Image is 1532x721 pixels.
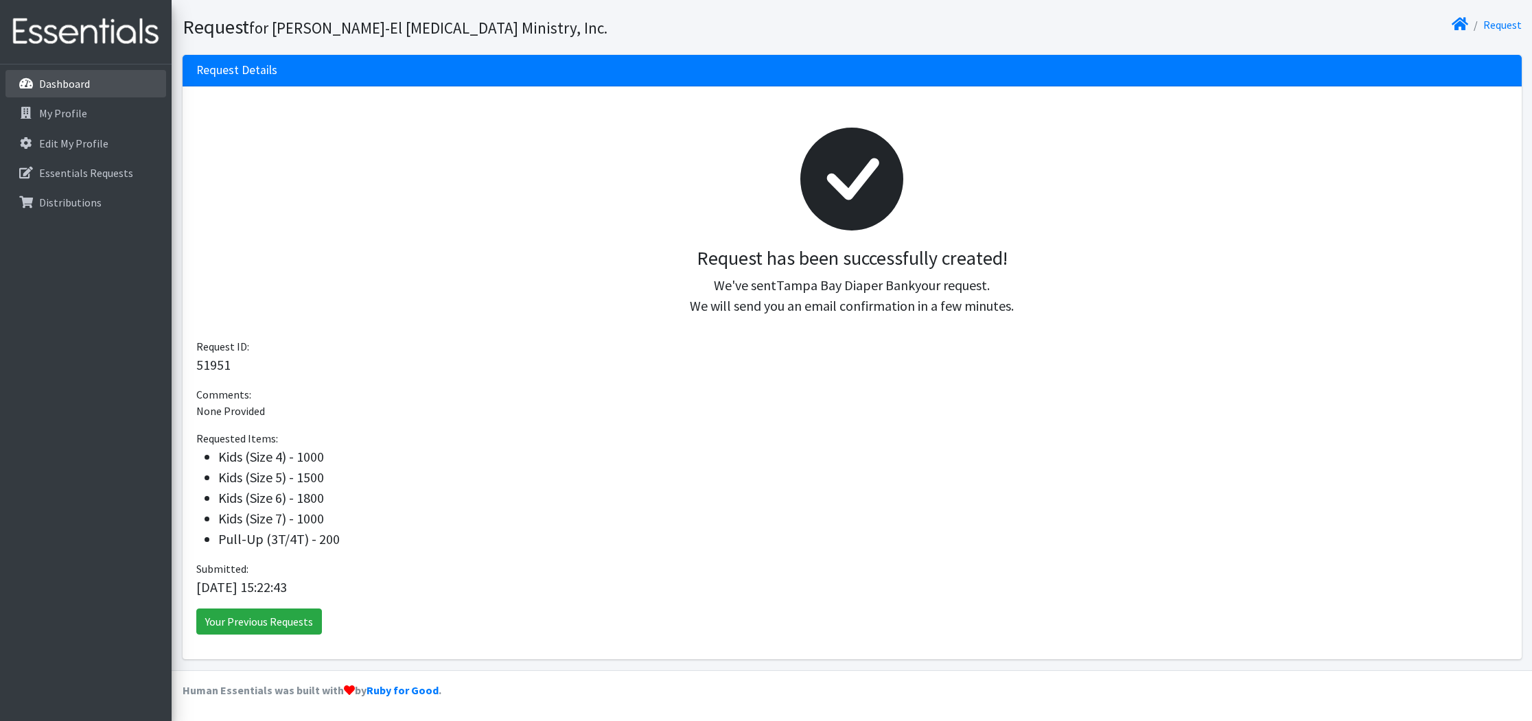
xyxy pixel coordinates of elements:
[218,467,1508,488] li: Kids (Size 5) - 1500
[39,106,87,120] p: My Profile
[218,529,1508,549] li: Pull-Up (3T/4T) - 200
[249,18,607,38] small: for [PERSON_NAME]-El [MEDICAL_DATA] Ministry, Inc.
[196,577,1508,598] p: [DATE] 15:22:43
[5,70,166,97] a: Dashboard
[196,63,277,78] h3: Request Details
[5,189,166,216] a: Distributions
[1483,18,1522,32] a: Request
[5,9,166,55] img: HumanEssentials
[196,404,265,418] span: None Provided
[196,355,1508,375] p: 51951
[196,340,249,353] span: Request ID:
[5,99,166,127] a: My Profile
[196,562,248,576] span: Submitted:
[196,432,278,445] span: Requested Items:
[367,683,439,697] a: Ruby for Good
[207,275,1497,316] p: We've sent your request. We will send you an email confirmation in a few minutes.
[183,15,847,39] h1: Request
[183,683,441,697] strong: Human Essentials was built with by .
[39,137,108,150] p: Edit My Profile
[207,247,1497,270] h3: Request has been successfully created!
[5,159,166,187] a: Essentials Requests
[196,608,322,635] a: Your Previous Requests
[39,77,90,91] p: Dashboard
[196,388,251,401] span: Comments:
[39,196,102,209] p: Distributions
[39,166,133,180] p: Essentials Requests
[218,488,1508,508] li: Kids (Size 6) - 1800
[218,447,1508,467] li: Kids (Size 4) - 1000
[5,130,166,157] a: Edit My Profile
[776,276,915,294] span: Tampa Bay Diaper Bank
[218,508,1508,529] li: Kids (Size 7) - 1000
